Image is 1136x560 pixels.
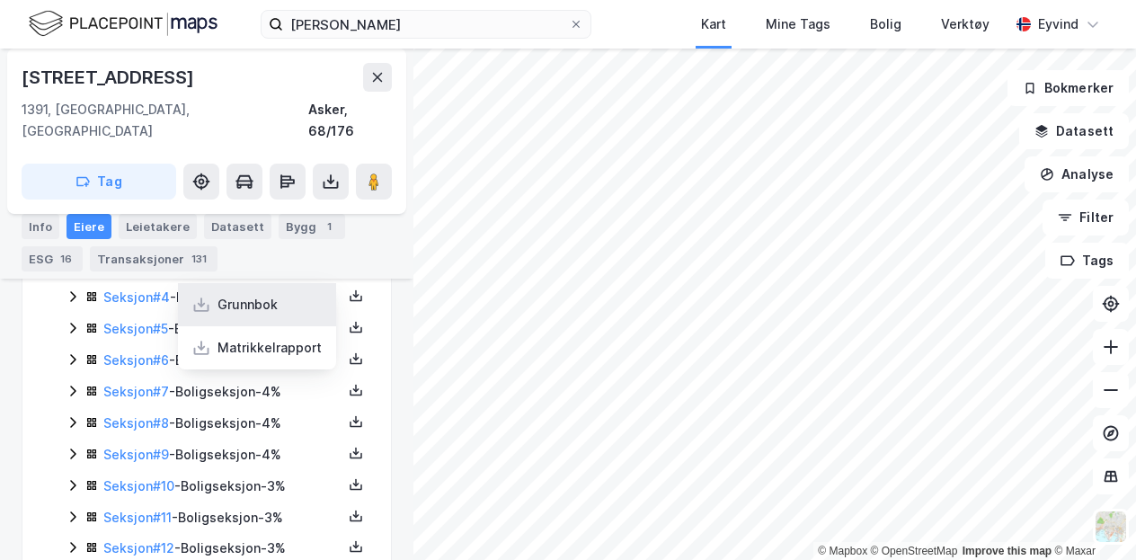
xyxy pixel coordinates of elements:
[103,510,172,525] a: Seksjon#11
[283,11,569,38] input: Søk på adresse, matrikkel, gårdeiere, leietakere eller personer
[103,476,342,497] div: - Boligseksjon - 3%
[103,444,342,466] div: - Boligseksjon - 4%
[103,352,169,368] a: Seksjon#6
[22,214,59,239] div: Info
[941,13,990,35] div: Verktøy
[103,540,174,556] a: Seksjon#12
[103,413,342,434] div: - Boligseksjon - 4%
[103,415,169,431] a: Seksjon#8
[103,478,174,493] a: Seksjon#10
[22,99,308,142] div: 1391, [GEOGRAPHIC_DATA], [GEOGRAPHIC_DATA]
[119,214,197,239] div: Leietakere
[818,545,867,557] a: Mapbox
[29,8,217,40] img: logo.f888ab2527a4732fd821a326f86c7f29.svg
[1019,113,1129,149] button: Datasett
[103,289,170,305] a: Seksjon#4
[103,381,342,403] div: - Boligseksjon - 4%
[701,13,726,35] div: Kart
[766,13,830,35] div: Mine Tags
[870,13,901,35] div: Bolig
[90,246,217,271] div: Transaksjoner
[103,447,169,462] a: Seksjon#9
[103,318,342,340] div: - Boligseksjon - 4%
[1038,13,1078,35] div: Eyvind
[1007,70,1129,106] button: Bokmerker
[963,545,1052,557] a: Improve this map
[57,250,75,268] div: 16
[1046,474,1136,560] iframe: Chat Widget
[871,545,958,557] a: OpenStreetMap
[103,350,342,371] div: - Boligseksjon - 4%
[22,164,176,200] button: Tag
[103,384,169,399] a: Seksjon#7
[1046,474,1136,560] div: Kontrollprogram for chat
[188,250,210,268] div: 131
[103,507,342,529] div: - Boligseksjon - 3%
[1045,243,1129,279] button: Tags
[217,337,322,359] div: Matrikkelrapport
[103,321,168,336] a: Seksjon#5
[103,538,342,559] div: - Boligseksjon - 3%
[320,218,338,236] div: 1
[22,246,83,271] div: ESG
[204,214,271,239] div: Datasett
[1025,156,1129,192] button: Analyse
[103,287,342,308] div: - Boligseksjon - 4%
[308,99,392,142] div: Asker, 68/176
[1043,200,1129,236] button: Filter
[217,294,278,316] div: Grunnbok
[279,214,345,239] div: Bygg
[67,214,111,239] div: Eiere
[22,63,198,92] div: [STREET_ADDRESS]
